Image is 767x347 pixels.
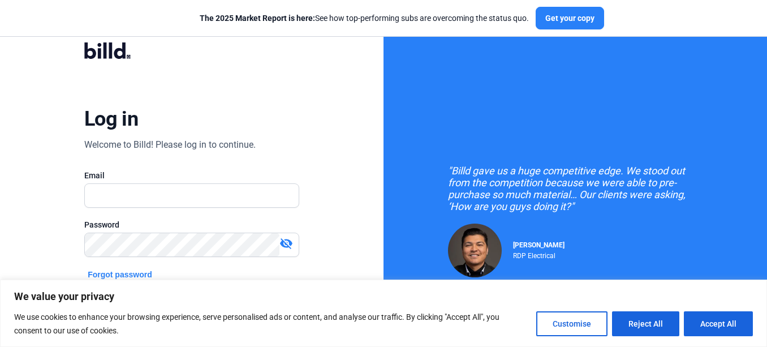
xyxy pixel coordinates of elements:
img: Raul Pacheco [448,224,502,277]
button: Reject All [612,311,679,336]
button: Accept All [684,311,753,336]
p: We value your privacy [14,290,753,303]
button: Forgot password [84,268,156,281]
p: We use cookies to enhance your browsing experience, serve personalised ads or content, and analys... [14,310,528,337]
span: [PERSON_NAME] [513,241,565,249]
div: RDP Electrical [513,249,565,260]
div: Welcome to Billd! Please log in to continue. [84,138,256,152]
mat-icon: visibility_off [279,237,293,250]
div: See how top-performing subs are overcoming the status quo. [200,12,529,24]
button: Customise [536,311,607,336]
span: The 2025 Market Report is here: [200,14,315,23]
div: Log in [84,106,138,131]
div: Email [84,170,299,181]
button: Get your copy [536,7,604,29]
div: Password [84,219,299,230]
div: "Billd gave us a huge competitive edge. We stood out from the competition because we were able to... [448,165,703,212]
